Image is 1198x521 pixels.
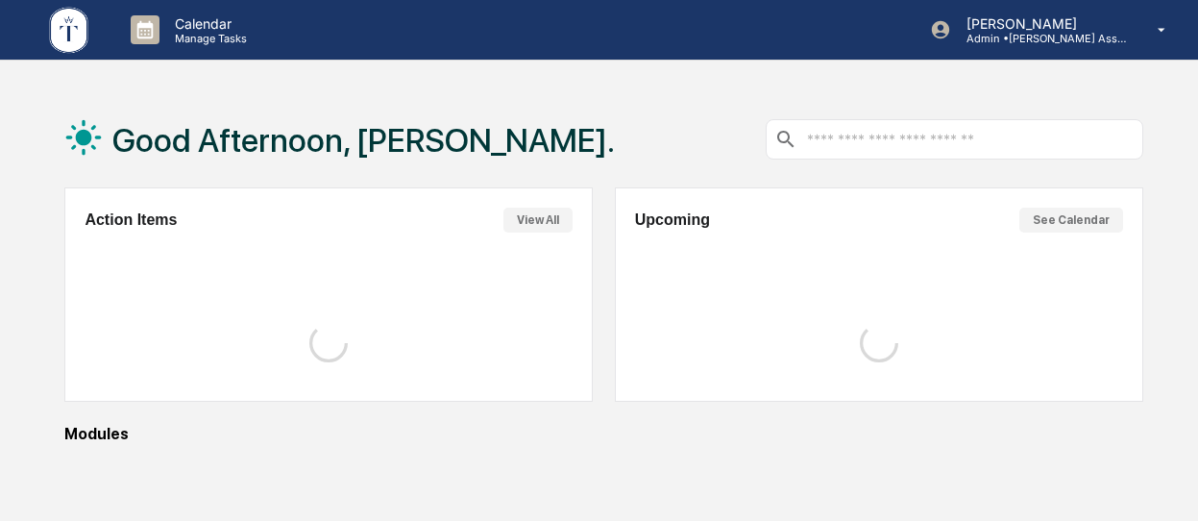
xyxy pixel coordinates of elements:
[112,121,615,160] h1: Good Afternoon, [PERSON_NAME].
[159,15,257,32] p: Calendar
[159,32,257,45] p: Manage Tasks
[46,4,92,57] img: logo
[503,208,573,233] button: View All
[1019,208,1123,233] button: See Calendar
[951,15,1130,32] p: [PERSON_NAME]
[85,211,177,229] h2: Action Items
[635,211,710,229] h2: Upcoming
[951,32,1130,45] p: Admin • [PERSON_NAME] Asset Management LLC
[64,425,1142,443] div: Modules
